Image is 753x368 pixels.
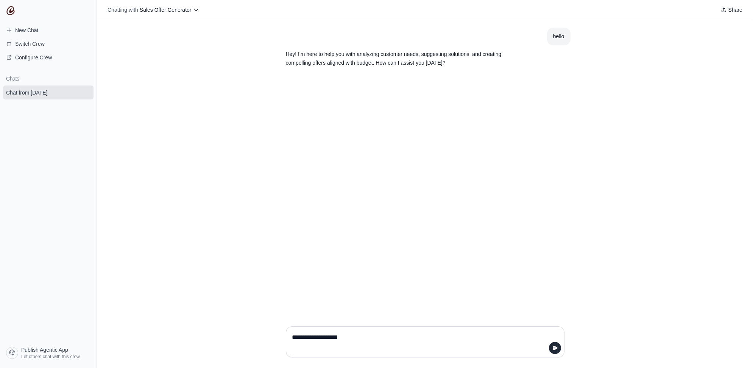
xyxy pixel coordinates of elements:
[15,26,38,34] span: New Chat
[15,40,45,48] span: Switch Crew
[547,28,571,45] section: User message
[3,344,94,362] a: Publish Agentic App Let others chat with this crew
[140,7,192,13] span: Sales Offer Generator
[21,346,68,354] span: Publish Agentic App
[3,51,94,64] a: Configure Crew
[728,6,742,14] span: Share
[3,85,94,99] a: Chat from [DATE]
[6,6,15,15] img: CrewAI Logo
[280,45,534,72] section: Response
[718,5,745,15] button: Share
[553,32,564,41] div: hello
[3,24,94,36] a: New Chat
[15,54,52,61] span: Configure Crew
[104,5,202,15] button: Chatting with Sales Offer Generator
[21,354,80,360] span: Let others chat with this crew
[108,6,138,14] span: Chatting with
[286,50,528,67] p: Hey! I'm here to help you with analyzing customer needs, suggesting solutions, and creating compe...
[6,89,47,96] span: Chat from [DATE]
[3,38,94,50] button: Switch Crew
